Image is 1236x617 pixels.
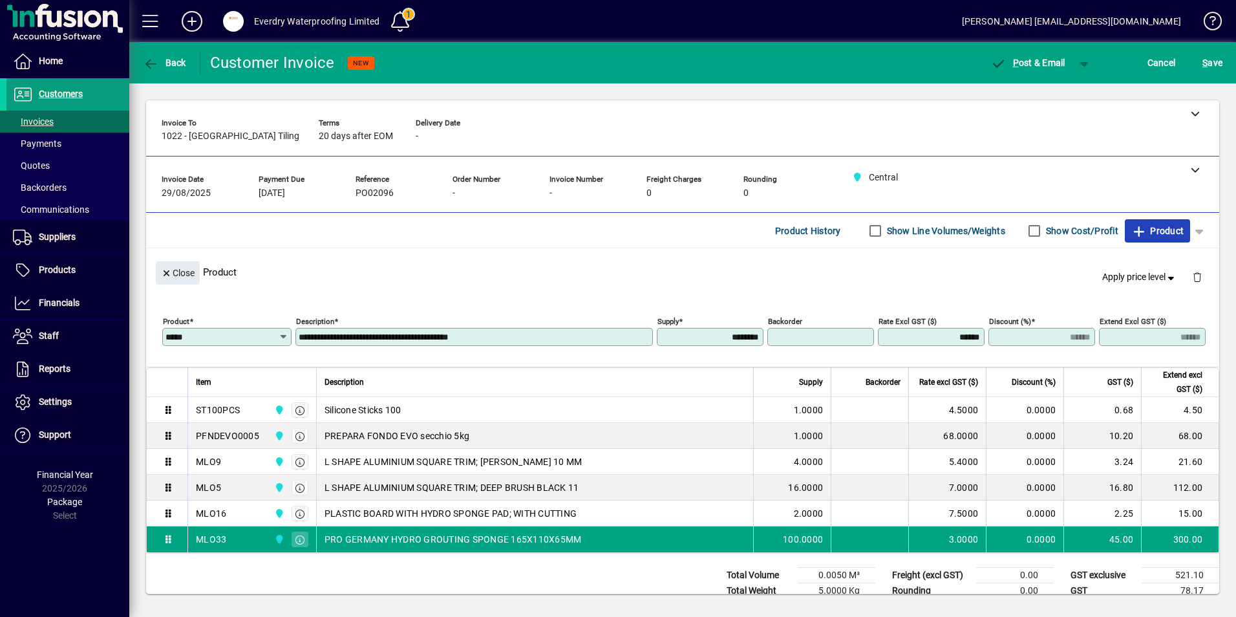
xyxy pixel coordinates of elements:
[6,155,129,177] a: Quotes
[879,317,937,326] mat-label: Rate excl GST ($)
[1202,52,1222,73] span: ave
[325,481,579,494] span: L SHAPE ALUMINIUM SQUARE TRIM; DEEP BRUSH BLACK 11
[161,263,195,284] span: Close
[917,507,978,520] div: 7.5000
[1063,475,1141,501] td: 16.80
[6,353,129,385] a: Reports
[1182,261,1213,292] button: Delete
[356,188,394,199] span: PO02096
[794,507,824,520] span: 2.0000
[13,116,54,127] span: Invoices
[254,11,379,32] div: Everdry Waterproofing Limited
[657,317,679,326] mat-label: Supply
[976,568,1054,583] td: 0.00
[720,583,798,599] td: Total Weight
[196,429,259,442] div: PFNDEVO0005
[271,455,286,469] span: Central
[6,254,129,287] a: Products
[1063,423,1141,449] td: 10.20
[1100,317,1166,326] mat-label: Extend excl GST ($)
[917,481,978,494] div: 7.0000
[325,455,582,468] span: L SHAPE ALUMINIUM SQUARE TRIM; [PERSON_NAME] 10 MM
[770,219,846,243] button: Product History
[990,58,1065,68] span: ost & Email
[196,481,221,494] div: MLO5
[1141,501,1219,526] td: 15.00
[325,533,582,546] span: PRO GERMANY HYDRO GROUTING SPONGE 165X110X65MM
[646,188,652,199] span: 0
[1141,475,1219,501] td: 112.00
[1202,58,1208,68] span: S
[319,131,393,142] span: 20 days after EOM
[1063,526,1141,552] td: 45.00
[13,182,67,193] span: Backorders
[6,45,129,78] a: Home
[1194,3,1220,45] a: Knowledge Base
[271,403,286,417] span: Central
[129,51,200,74] app-page-header-button: Back
[866,375,900,389] span: Backorder
[962,11,1181,32] div: [PERSON_NAME] [EMAIL_ADDRESS][DOMAIN_NAME]
[196,455,221,468] div: MLO9
[720,568,798,583] td: Total Volume
[1125,219,1190,243] button: Product
[13,138,61,149] span: Payments
[1043,224,1118,237] label: Show Cost/Profit
[917,404,978,417] div: 4.5000
[146,248,1219,296] div: Product
[6,199,129,221] a: Communications
[1102,270,1177,284] span: Apply price level
[976,583,1054,599] td: 0.00
[794,429,824,442] span: 1.0000
[743,188,749,199] span: 0
[39,298,80,308] span: Financials
[1142,583,1219,599] td: 78.17
[259,188,285,199] span: [DATE]
[798,568,875,583] td: 0.0050 M³
[210,52,335,73] div: Customer Invoice
[6,419,129,451] a: Support
[1063,397,1141,423] td: 0.68
[140,51,189,74] button: Back
[196,533,226,546] div: MLO33
[453,188,455,199] span: -
[1064,568,1142,583] td: GST exclusive
[271,532,286,547] span: Central
[39,56,63,66] span: Home
[6,221,129,254] a: Suppliers
[1147,52,1176,73] span: Cancel
[919,375,978,389] span: Rate excl GST ($)
[6,111,129,133] a: Invoices
[1064,583,1142,599] td: GST
[6,133,129,155] a: Payments
[1141,526,1219,552] td: 300.00
[213,10,254,33] button: Profile
[886,568,976,583] td: Freight (excl GST)
[325,375,364,389] span: Description
[986,475,1063,501] td: 0.0000
[6,320,129,352] a: Staff
[794,404,824,417] span: 1.0000
[353,59,369,67] span: NEW
[37,470,93,480] span: Financial Year
[325,507,577,520] span: PLASTIC BOARD WITH HYDRO SPONGE PAD; WITH CUTTING
[143,58,186,68] span: Back
[984,51,1072,74] button: Post & Email
[196,404,240,417] div: ST100PCS
[986,526,1063,552] td: 0.0000
[549,188,552,199] span: -
[171,10,213,33] button: Add
[416,131,418,142] span: -
[39,232,76,242] span: Suppliers
[986,397,1063,423] td: 0.0000
[884,224,1005,237] label: Show Line Volumes/Weights
[6,177,129,199] a: Backorders
[783,533,823,546] span: 100.0000
[986,449,1063,475] td: 0.0000
[1142,568,1219,583] td: 521.10
[986,423,1063,449] td: 0.0000
[271,429,286,443] span: Central
[153,266,203,278] app-page-header-button: Close
[989,317,1031,326] mat-label: Discount (%)
[1131,221,1184,241] span: Product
